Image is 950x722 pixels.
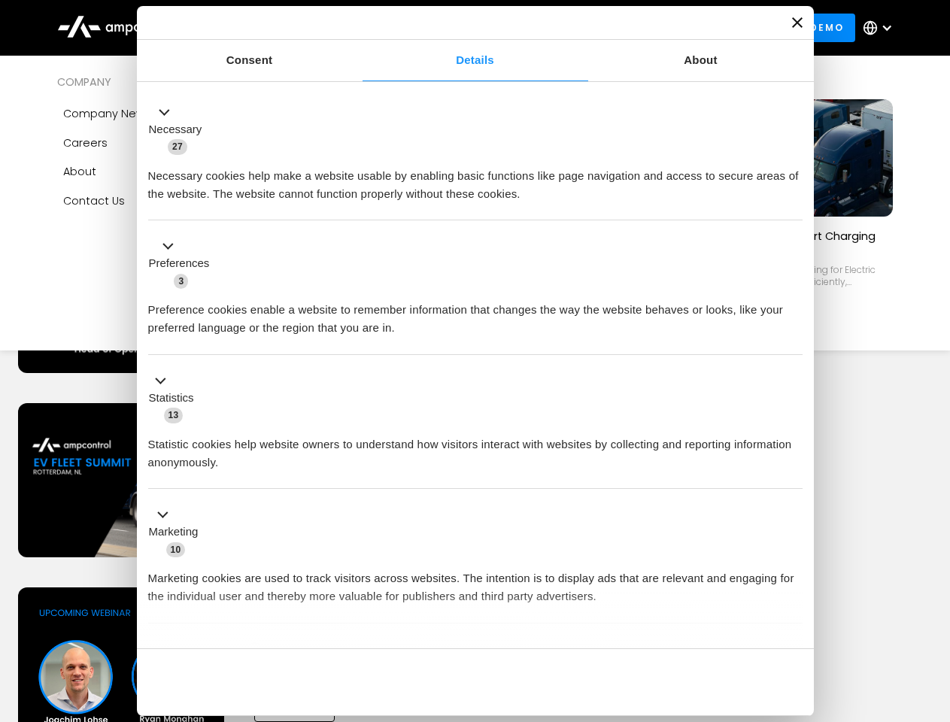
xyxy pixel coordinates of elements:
label: Preferences [149,255,210,272]
div: COMPANY [57,74,244,90]
label: Marketing [149,523,199,541]
button: Necessary (27) [148,103,211,156]
div: Preference cookies enable a website to remember information that changes the way the website beha... [148,290,803,337]
div: Company news [63,105,151,122]
label: Necessary [149,121,202,138]
button: Marketing (10) [148,506,208,559]
span: 10 [166,542,186,557]
a: Company news [57,99,244,128]
span: 2 [248,642,263,657]
div: Statistic cookies help website owners to understand how visitors interact with websites by collec... [148,424,803,472]
div: Careers [63,135,108,151]
label: Statistics [149,390,194,407]
span: 3 [174,274,188,289]
button: Okay [586,660,802,704]
button: Close banner [792,17,803,28]
button: Unclassified (2) [148,640,272,659]
button: Preferences (3) [148,238,219,290]
span: 27 [168,139,187,154]
button: Statistics (13) [148,372,203,424]
div: Marketing cookies are used to track visitors across websites. The intention is to display ads tha... [148,558,803,605]
a: About [57,157,244,186]
a: Consent [137,40,363,81]
span: 13 [164,408,184,423]
div: Necessary cookies help make a website usable by enabling basic functions like page navigation and... [148,156,803,203]
a: About [588,40,814,81]
a: Details [363,40,588,81]
div: Contact Us [63,193,125,209]
a: Careers [57,129,244,157]
div: About [63,163,96,180]
a: Contact Us [57,187,244,215]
